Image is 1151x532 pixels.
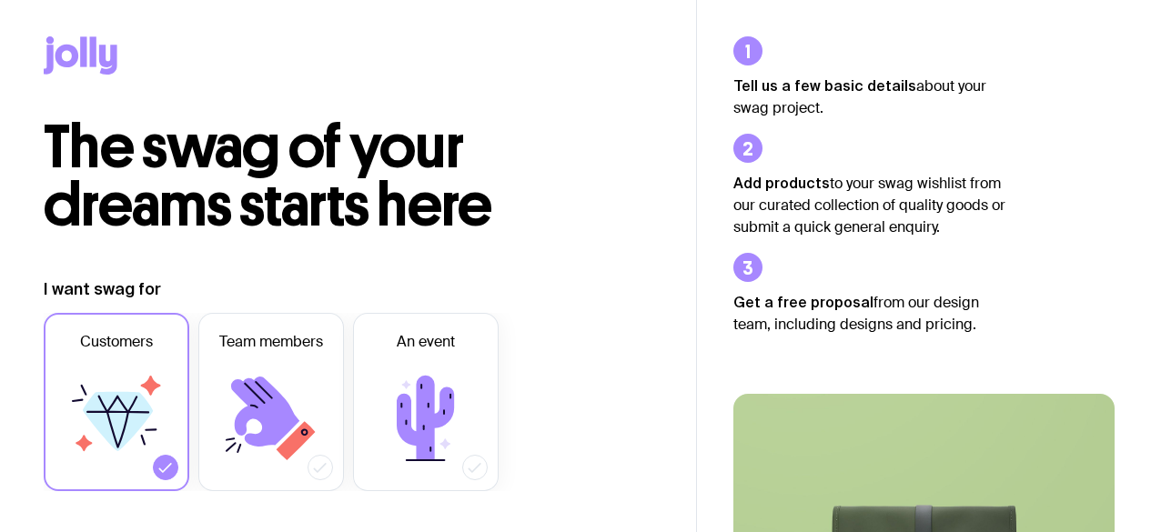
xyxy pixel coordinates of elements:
[733,294,873,310] strong: Get a free proposal
[219,331,323,353] span: Team members
[733,77,916,94] strong: Tell us a few basic details
[733,75,1006,119] p: about your swag project.
[44,278,161,300] label: I want swag for
[44,111,492,241] span: The swag of your dreams starts here
[733,175,830,191] strong: Add products
[733,291,1006,336] p: from our design team, including designs and pricing.
[733,172,1006,238] p: to your swag wishlist from our curated collection of quality goods or submit a quick general enqu...
[397,331,455,353] span: An event
[80,331,153,353] span: Customers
